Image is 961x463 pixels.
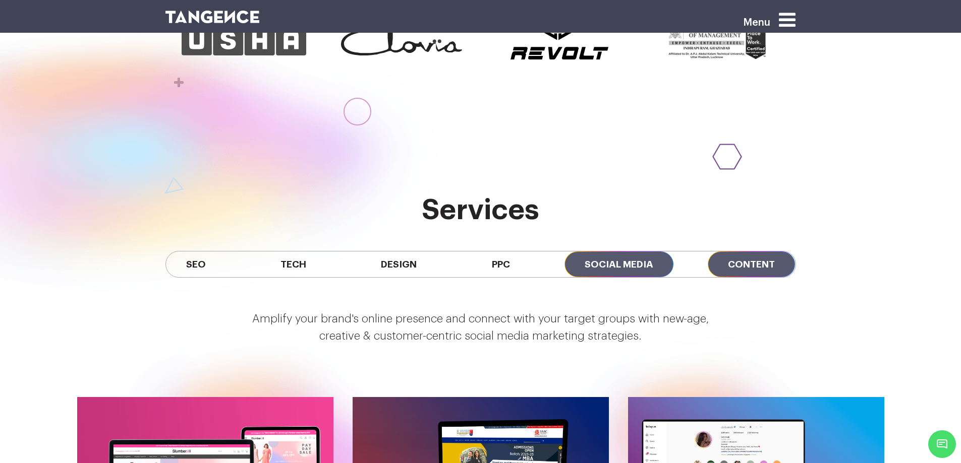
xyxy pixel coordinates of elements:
span: Tech [260,251,326,277]
img: Clovia.svg [341,25,462,55]
span: Design [361,251,437,277]
h2: services [165,194,796,226]
span: Chat Widget [928,430,956,458]
img: logo SVG [165,11,260,23]
span: SEO [166,251,226,277]
p: Amplify your brand's online presence and connect with your target groups with new-age, creative &... [77,311,884,345]
span: PPC [472,251,530,277]
span: Content [708,251,795,277]
span: Social Media [564,251,673,277]
img: Revolt.svg [511,23,608,59]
